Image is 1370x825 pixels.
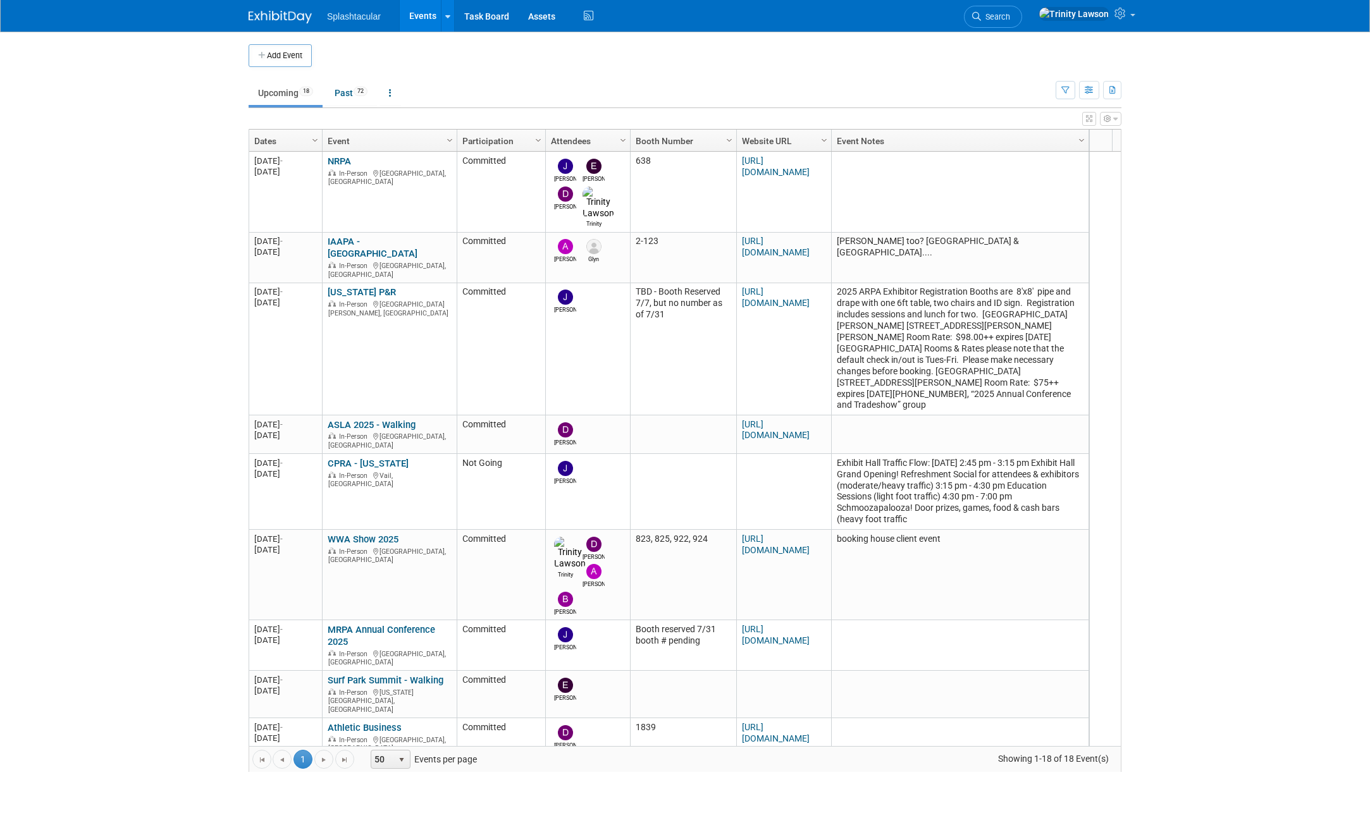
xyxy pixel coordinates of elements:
[554,693,576,702] div: Enrico Rossi
[327,11,381,21] span: Splashtacular
[1077,135,1087,145] span: Column Settings
[328,431,451,449] div: [GEOGRAPHIC_DATA], [GEOGRAPHIC_DATA]
[533,135,543,145] span: Column Settings
[254,166,316,177] div: [DATE]
[254,722,316,733] div: [DATE]
[339,432,371,441] span: In-Person
[280,534,283,544] span: -
[742,722,810,743] a: [URL][DOMAIN_NAME]
[742,156,810,177] a: [URL][DOMAIN_NAME]
[837,130,1080,152] a: Event Notes
[964,6,1022,28] a: Search
[328,648,451,667] div: [GEOGRAPHIC_DATA], [GEOGRAPHIC_DATA]
[583,552,605,561] div: Drew Ford
[328,534,398,545] a: WWA Show 2025
[554,570,576,579] div: Trinity Lawson
[328,156,351,167] a: NRPA
[586,564,602,579] img: Alex Weidman
[457,530,545,620] td: Committed
[558,725,573,740] img: Drew Ford
[280,723,283,732] span: -
[831,530,1089,620] td: booking house client event
[723,130,737,149] a: Column Settings
[254,544,316,555] div: [DATE]
[254,236,316,247] div: [DATE]
[558,290,573,305] img: Jimmy Nigh
[583,219,605,228] div: Trinity Lawson
[254,430,316,441] div: [DATE]
[280,156,283,166] span: -
[558,627,573,642] img: Jimmy Nigh
[457,283,545,415] td: Committed
[554,202,576,211] div: Drew Ford
[457,671,545,718] td: Committed
[293,750,312,769] span: 1
[254,624,316,635] div: [DATE]
[328,432,336,439] img: In-Person Event
[249,81,323,105] a: Upcoming18
[314,750,333,769] a: Go to the next page
[742,130,823,152] a: Website URL
[554,437,576,447] div: Drew Ford
[328,624,435,647] a: MRPA Annual Conference 2025
[457,620,545,671] td: Committed
[551,130,622,152] a: Attendees
[583,174,605,183] div: Enrico Rossi
[558,592,573,607] img: Brian Faulkner
[339,736,371,744] span: In-Person
[328,419,416,431] a: ASLA 2025 - Walking
[254,685,316,696] div: [DATE]
[299,87,313,96] span: 18
[254,130,314,152] a: Dates
[280,287,283,296] span: -
[630,530,736,620] td: 823, 825, 922, 924
[742,419,810,441] a: [URL][DOMAIN_NAME]
[617,130,631,149] a: Column Settings
[310,135,320,145] span: Column Settings
[280,420,283,429] span: -
[254,458,316,468] div: [DATE]
[532,130,546,149] a: Column Settings
[328,688,336,695] img: In-Person Event
[249,44,312,67] button: Add Event
[319,755,329,765] span: Go to the next page
[273,750,292,769] a: Go to the previous page
[554,174,576,183] div: Jimmy Nigh
[252,750,271,769] a: Go to the first page
[630,718,736,757] td: 1839
[818,130,832,149] a: Column Settings
[558,678,573,693] img: Enrico Rossi
[742,534,810,555] a: [URL][DOMAIN_NAME]
[328,470,451,489] div: Vail, [GEOGRAPHIC_DATA]
[558,422,573,437] img: Drew Ford
[254,534,316,544] div: [DATE]
[1075,130,1089,149] a: Column Settings
[1039,7,1109,21] img: Trinity Lawson
[586,537,602,552] img: Drew Ford
[328,472,336,478] img: In-Person Event
[371,750,393,768] span: 50
[254,733,316,743] div: [DATE]
[355,750,490,769] span: Events per page
[554,642,576,652] div: Jimmy Nigh
[987,750,1121,767] span: Showing 1-18 of 18 Event(s)
[981,12,1010,21] span: Search
[742,236,810,257] a: [URL][DOMAIN_NAME]
[457,152,545,232] td: Committed
[586,239,602,254] img: Glyn Jones
[328,260,451,279] div: [GEOGRAPHIC_DATA], [GEOGRAPHIC_DATA]
[339,472,371,480] span: In-Person
[354,87,367,96] span: 72
[328,734,451,753] div: [GEOGRAPHIC_DATA], [GEOGRAPHIC_DATA]
[280,236,283,246] span: -
[630,283,736,415] td: TBD - Booth Reserved 7/7, but no number as of 7/31
[254,468,316,479] div: [DATE]
[339,300,371,309] span: In-Person
[554,607,576,616] div: Brian Faulkner
[457,718,545,757] td: Committed
[254,247,316,257] div: [DATE]
[328,650,336,656] img: In-Person Event
[328,546,451,565] div: [GEOGRAPHIC_DATA], [GEOGRAPHIC_DATA]
[554,476,576,486] div: Jimmy Nigh
[819,135,829,145] span: Column Settings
